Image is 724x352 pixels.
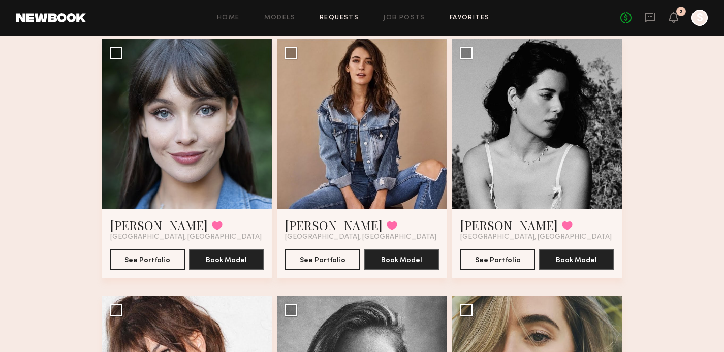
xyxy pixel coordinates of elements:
a: Favorites [450,15,490,21]
button: See Portfolio [285,249,360,270]
a: Home [217,15,240,21]
button: Book Model [539,249,614,270]
a: [PERSON_NAME] [460,217,558,233]
a: [PERSON_NAME] [285,217,383,233]
div: 2 [679,9,683,15]
a: Book Model [364,255,439,264]
a: Book Model [189,255,264,264]
button: Book Model [189,249,264,270]
a: Models [264,15,295,21]
button: See Portfolio [460,249,535,270]
button: Book Model [364,249,439,270]
a: S [691,10,708,26]
a: Requests [320,15,359,21]
a: Job Posts [383,15,425,21]
span: [GEOGRAPHIC_DATA], [GEOGRAPHIC_DATA] [110,233,262,241]
a: Book Model [539,255,614,264]
a: [PERSON_NAME] [110,217,208,233]
button: See Portfolio [110,249,185,270]
span: [GEOGRAPHIC_DATA], [GEOGRAPHIC_DATA] [285,233,436,241]
span: [GEOGRAPHIC_DATA], [GEOGRAPHIC_DATA] [460,233,612,241]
